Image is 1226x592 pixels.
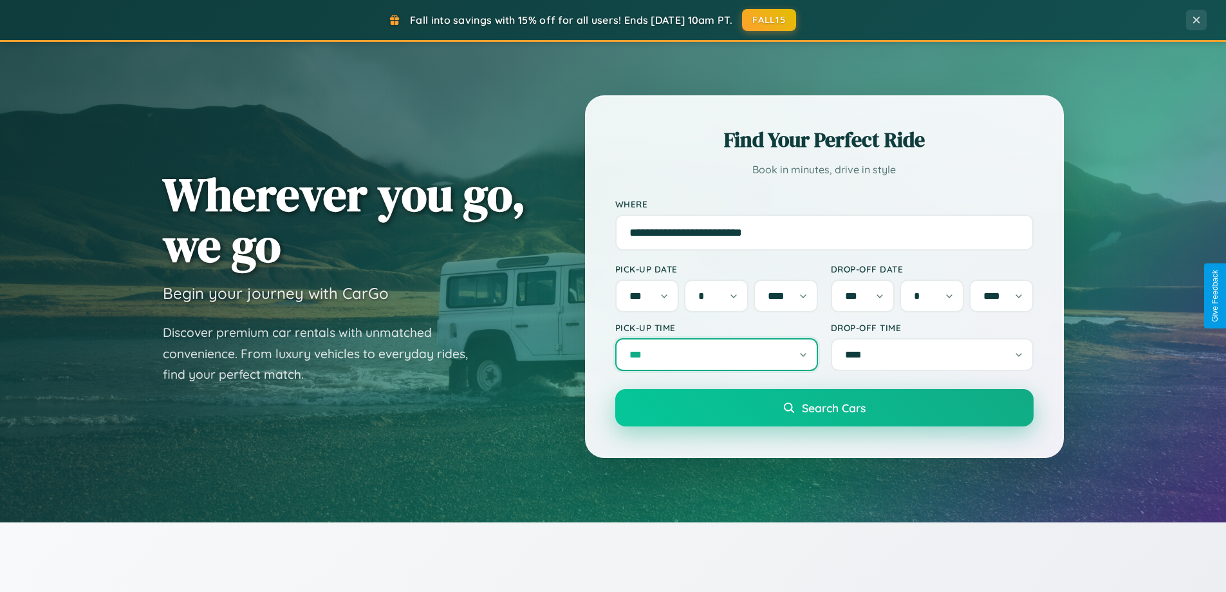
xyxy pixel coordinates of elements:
[742,9,796,31] button: FALL15
[410,14,732,26] span: Fall into savings with 15% off for all users! Ends [DATE] 10am PT.
[163,169,526,271] h1: Wherever you go, we go
[615,198,1034,209] label: Where
[615,389,1034,426] button: Search Cars
[163,322,485,385] p: Discover premium car rentals with unmatched convenience. From luxury vehicles to everyday rides, ...
[163,283,389,303] h3: Begin your journey with CarGo
[615,126,1034,154] h2: Find Your Perfect Ride
[615,322,818,333] label: Pick-up Time
[831,263,1034,274] label: Drop-off Date
[615,160,1034,179] p: Book in minutes, drive in style
[615,263,818,274] label: Pick-up Date
[831,322,1034,333] label: Drop-off Time
[1211,270,1220,322] div: Give Feedback
[802,401,866,415] span: Search Cars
